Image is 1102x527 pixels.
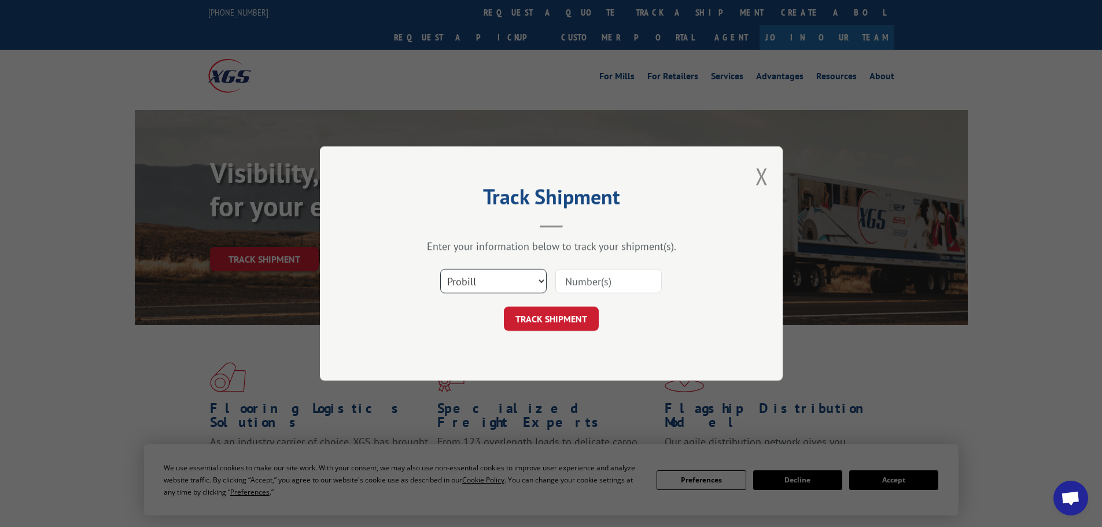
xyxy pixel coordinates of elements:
[378,239,725,253] div: Enter your information below to track your shipment(s).
[555,269,662,293] input: Number(s)
[378,189,725,211] h2: Track Shipment
[504,307,599,331] button: TRACK SHIPMENT
[1053,481,1088,515] a: Open chat
[755,161,768,191] button: Close modal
